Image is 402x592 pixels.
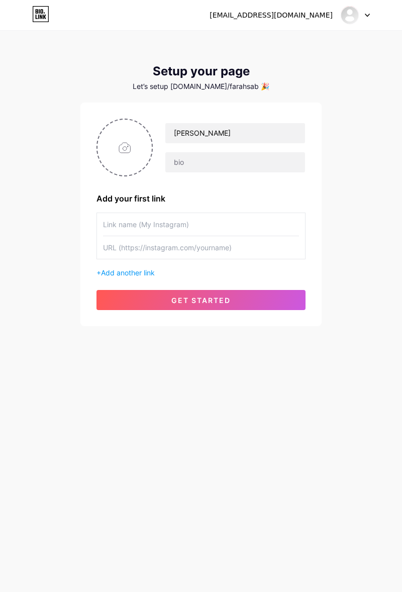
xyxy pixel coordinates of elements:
button: get started [96,290,306,310]
span: get started [171,296,231,305]
div: [EMAIL_ADDRESS][DOMAIN_NAME] [210,10,333,21]
div: Add your first link [96,192,306,205]
div: Let’s setup [DOMAIN_NAME]/farahsab 🎉 [80,82,322,90]
div: Setup your page [80,64,322,78]
span: Add another link [101,268,155,277]
input: Link name (My Instagram) [103,213,299,236]
img: Farah Sabrina [340,6,359,25]
input: Your name [165,123,305,143]
input: URL (https://instagram.com/yourname) [103,236,299,259]
input: bio [165,152,305,172]
div: + [96,267,306,278]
